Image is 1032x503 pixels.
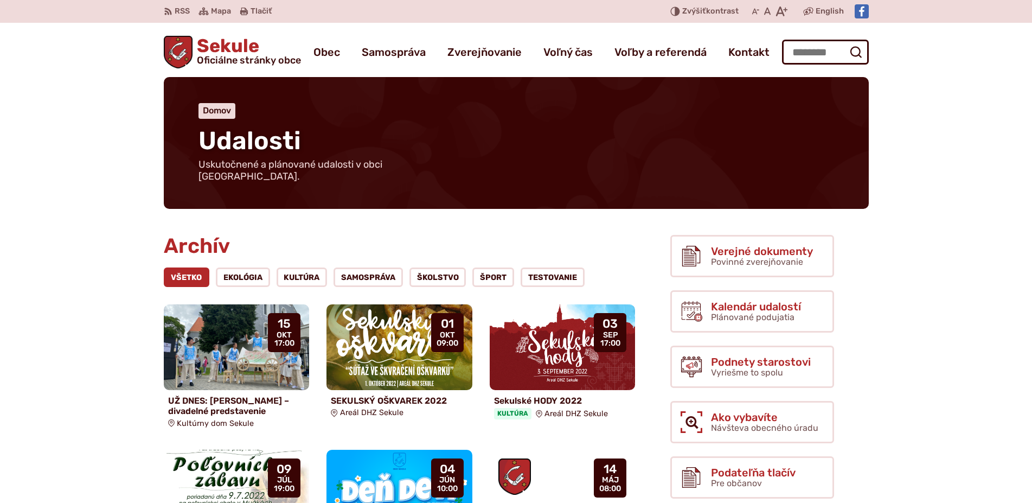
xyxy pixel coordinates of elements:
[198,159,459,182] p: Uskutočnené a plánované udalosti v obci [GEOGRAPHIC_DATA].
[494,408,531,419] span: Kultúra
[711,478,762,488] span: Pre občanov
[331,396,468,406] h4: SEKULSKÝ OŠKVAREK 2022
[599,476,621,485] span: máj
[177,419,254,428] span: Kultúrny dom Sekule
[490,304,636,423] a: Sekulské HODY 2022 KultúraAreál DHZ Sekule 03 sep 17:00
[711,467,796,479] span: Podateľňa tlačív
[670,456,834,499] a: Podateľňa tlačív Pre občanov
[711,411,818,423] span: Ako vybavíte
[670,235,834,277] a: Verejné dokumenty Povinné zverejňovanie
[277,268,328,287] a: Kultúra
[600,331,620,340] span: sep
[274,331,294,340] span: okt
[274,476,294,485] span: júl
[447,37,522,67] a: Zverejňovanie
[274,463,294,476] span: 09
[409,268,466,287] a: ŠKOLSTVO
[855,4,869,18] img: Prejsť na Facebook stránku
[437,331,458,340] span: okt
[599,463,621,476] span: 14
[437,317,458,330] span: 01
[274,485,294,493] span: 19:00
[600,339,620,348] span: 17:00
[313,37,340,67] a: Obec
[711,367,783,378] span: Vyriešme to spolu
[494,396,631,406] h4: Sekulské HODY 2022
[211,5,231,18] span: Mapa
[670,346,834,388] a: Podnety starostovi Vyriešme to spolu
[711,423,818,433] span: Návšteva obecného úradu
[728,37,770,67] a: Kontakt
[599,485,621,493] span: 08:00
[164,268,210,287] a: Všetko
[544,409,608,418] span: Areál DHZ Sekule
[521,268,585,287] a: Testovanie
[600,317,620,330] span: 03
[682,7,706,16] span: Zvýšiť
[197,55,301,65] span: Oficiálne stránky obce
[813,5,846,18] a: English
[543,37,593,67] a: Voľný čas
[711,245,813,257] span: Verejné dokumenty
[175,5,190,18] span: RSS
[164,235,636,258] h2: Archív
[472,268,514,287] a: Šport
[362,37,426,67] a: Samospráva
[437,463,458,476] span: 04
[164,36,302,68] a: Logo Sekule, prejsť na domovskú stránku.
[203,105,231,116] a: Domov
[251,7,272,16] span: Tlačiť
[164,36,193,68] img: Prejsť na domovskú stránku
[614,37,707,67] a: Voľby a referendá
[670,401,834,443] a: Ako vybavíte Návšteva obecného úradu
[437,339,458,348] span: 09:00
[340,408,403,417] span: Areál DHZ Sekule
[334,268,403,287] a: Samospráva
[168,396,305,416] h4: UŽ DNES: [PERSON_NAME] – divadelné predstavenie
[274,317,294,330] span: 15
[437,476,458,485] span: jún
[670,290,834,333] a: Kalendár udalostí Plánované podujatia
[711,312,794,322] span: Plánované podujatia
[711,301,801,313] span: Kalendár udalostí
[326,304,472,422] a: SEKULSKÝ OŠKVAREK 2022 Areál DHZ Sekule 01 okt 09:00
[816,5,844,18] span: English
[164,304,310,432] a: UŽ DNES: [PERSON_NAME] – divadelné predstavenie Kultúrny dom Sekule 15 okt 17:00
[711,257,803,267] span: Povinné zverejňovanie
[193,37,301,65] span: Sekule
[711,356,811,368] span: Podnety starostovi
[198,126,301,156] span: Udalosti
[216,268,270,287] a: Ekológia
[274,339,294,348] span: 17:00
[682,7,739,16] span: kontrast
[437,485,458,493] span: 10:00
